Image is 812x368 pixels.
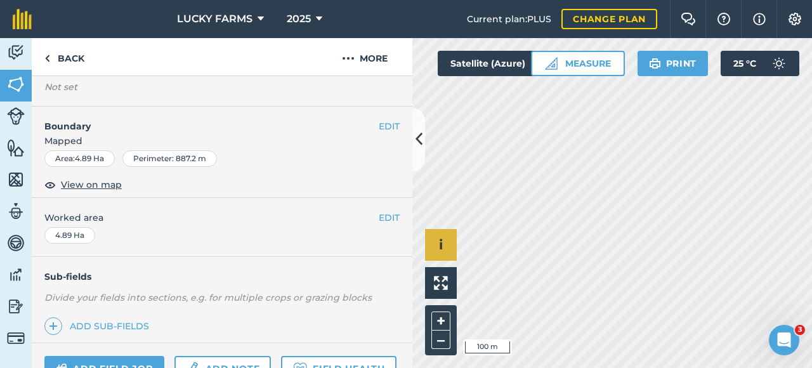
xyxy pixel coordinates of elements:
[467,12,551,26] span: Current plan : PLUS
[379,119,400,133] button: EDIT
[7,170,25,189] img: svg+xml;base64,PHN2ZyB4bWxucz0iaHR0cDovL3d3dy53My5vcmcvMjAwMC9zdmciIHdpZHRoPSI1NiIgaGVpZ2h0PSI2MC...
[7,233,25,253] img: svg+xml;base64,PD94bWwgdmVyc2lvbj0iMS4wIiBlbmNvZGluZz0idXRmLTgiPz4KPCEtLSBHZW5lcmF0b3I6IEFkb2JlIE...
[44,317,154,335] a: Add sub-fields
[44,177,56,192] img: svg+xml;base64,PHN2ZyB4bWxucz0iaHR0cDovL3d3dy53My5vcmcvMjAwMC9zdmciIHdpZHRoPSIxOCIgaGVpZ2h0PSIyNC...
[7,138,25,157] img: svg+xml;base64,PHN2ZyB4bWxucz0iaHR0cDovL3d3dy53My5vcmcvMjAwMC9zdmciIHdpZHRoPSI1NiIgaGVpZ2h0PSI2MC...
[721,51,799,76] button: 25 °C
[32,134,412,148] span: Mapped
[49,319,58,334] img: svg+xml;base64,PHN2ZyB4bWxucz0iaHR0cDovL3d3dy53My5vcmcvMjAwMC9zdmciIHdpZHRoPSIxNCIgaGVpZ2h0PSIyNC...
[13,9,32,29] img: fieldmargin Logo
[32,38,97,76] a: Back
[769,325,799,355] iframe: Intercom live chat
[7,75,25,94] img: svg+xml;base64,PHN2ZyB4bWxucz0iaHR0cDovL3d3dy53My5vcmcvMjAwMC9zdmciIHdpZHRoPSI1NiIgaGVpZ2h0PSI2MC...
[638,51,709,76] button: Print
[531,51,625,76] button: Measure
[342,51,355,66] img: svg+xml;base64,PHN2ZyB4bWxucz0iaHR0cDovL3d3dy53My5vcmcvMjAwMC9zdmciIHdpZHRoPSIyMCIgaGVpZ2h0PSIyNC...
[122,150,217,167] div: Perimeter : 887.2 m
[32,270,412,284] h4: Sub-fields
[7,297,25,316] img: svg+xml;base64,PD94bWwgdmVyc2lvbj0iMS4wIiBlbmNvZGluZz0idXRmLTgiPz4KPCEtLSBHZW5lcmF0b3I6IEFkb2JlIE...
[434,276,448,290] img: Four arrows, one pointing top left, one top right, one bottom right and the last bottom left
[7,202,25,221] img: svg+xml;base64,PD94bWwgdmVyc2lvbj0iMS4wIiBlbmNvZGluZz0idXRmLTgiPz4KPCEtLSBHZW5lcmF0b3I6IEFkb2JlIE...
[44,177,122,192] button: View on map
[431,312,450,331] button: +
[177,11,252,27] span: LUCKY FARMS
[716,13,731,25] img: A question mark icon
[7,43,25,62] img: svg+xml;base64,PD94bWwgdmVyc2lvbj0iMS4wIiBlbmNvZGluZz0idXRmLTgiPz4KPCEtLSBHZW5lcmF0b3I6IEFkb2JlIE...
[7,329,25,347] img: svg+xml;base64,PD94bWwgdmVyc2lvbj0iMS4wIiBlbmNvZGluZz0idXRmLTgiPz4KPCEtLSBHZW5lcmF0b3I6IEFkb2JlIE...
[61,178,122,192] span: View on map
[787,13,802,25] img: A cog icon
[44,81,400,93] div: Not set
[438,51,560,76] button: Satellite (Azure)
[681,13,696,25] img: Two speech bubbles overlapping with the left bubble in the forefront
[649,56,661,71] img: svg+xml;base64,PHN2ZyB4bWxucz0iaHR0cDovL3d3dy53My5vcmcvMjAwMC9zdmciIHdpZHRoPSIxOSIgaGVpZ2h0PSIyNC...
[7,107,25,125] img: svg+xml;base64,PD94bWwgdmVyc2lvbj0iMS4wIiBlbmNvZGluZz0idXRmLTgiPz4KPCEtLSBHZW5lcmF0b3I6IEFkb2JlIE...
[317,38,412,76] button: More
[431,331,450,349] button: –
[733,51,756,76] span: 25 ° C
[44,292,372,303] em: Divide your fields into sections, e.g. for multiple crops or grazing blocks
[766,51,792,76] img: svg+xml;base64,PD94bWwgdmVyc2lvbj0iMS4wIiBlbmNvZGluZz0idXRmLTgiPz4KPCEtLSBHZW5lcmF0b3I6IEFkb2JlIE...
[545,57,558,70] img: Ruler icon
[379,211,400,225] button: EDIT
[44,150,115,167] div: Area : 4.89 Ha
[795,325,805,335] span: 3
[32,107,379,133] h4: Boundary
[7,265,25,284] img: svg+xml;base64,PD94bWwgdmVyc2lvbj0iMS4wIiBlbmNvZGluZz0idXRmLTgiPz4KPCEtLSBHZW5lcmF0b3I6IEFkb2JlIE...
[561,9,657,29] a: Change plan
[753,11,766,27] img: svg+xml;base64,PHN2ZyB4bWxucz0iaHR0cDovL3d3dy53My5vcmcvMjAwMC9zdmciIHdpZHRoPSIxNyIgaGVpZ2h0PSIxNy...
[287,11,311,27] span: 2025
[44,227,95,244] div: 4.89 Ha
[44,211,400,225] span: Worked area
[44,51,50,66] img: svg+xml;base64,PHN2ZyB4bWxucz0iaHR0cDovL3d3dy53My5vcmcvMjAwMC9zdmciIHdpZHRoPSI5IiBoZWlnaHQ9IjI0Ii...
[439,237,443,253] span: i
[425,229,457,261] button: i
